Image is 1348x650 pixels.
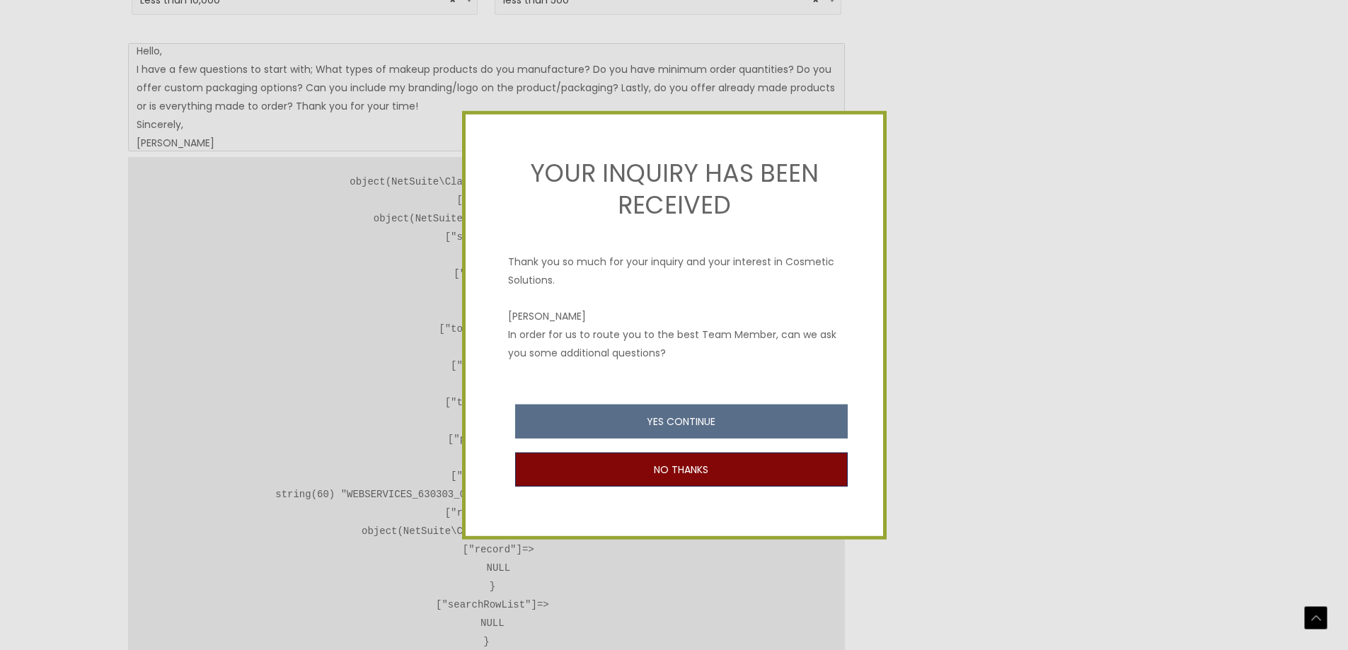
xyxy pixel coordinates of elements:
p: Thank you so much for your inquiry and your interest in Cosmetic Solutions. [508,238,841,289]
p: In order for us to route you to the best Team Member, can we ask you some additional questions? [508,325,841,361]
div: [PERSON_NAME] [508,306,841,325]
button: NO THANKS [515,453,848,487]
h2: YOUR INQUIRY HAS BEEN RECEIVED [508,156,841,221]
button: YES CONTINUE [515,405,848,439]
